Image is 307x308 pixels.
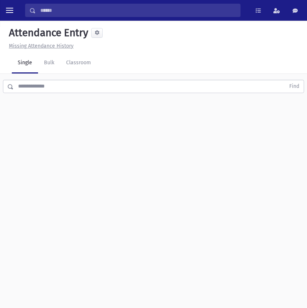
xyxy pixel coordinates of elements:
[38,53,60,73] a: Bulk
[3,4,16,17] button: toggle menu
[6,43,74,49] a: Missing Attendance History
[36,4,240,17] input: Search
[12,53,38,73] a: Single
[9,43,74,49] u: Missing Attendance History
[60,53,97,73] a: Classroom
[285,80,304,93] button: Find
[6,27,88,39] h5: Attendance Entry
